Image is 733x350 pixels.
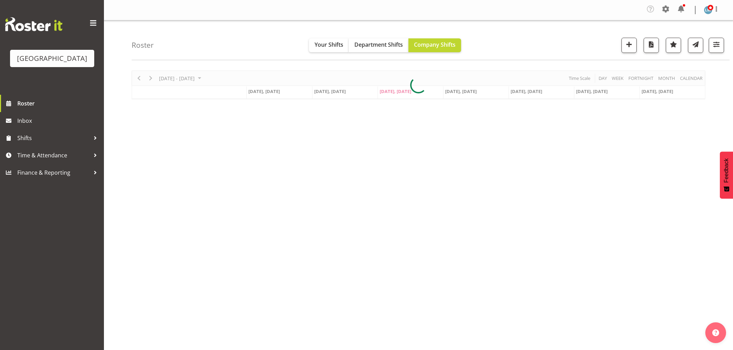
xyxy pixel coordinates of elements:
span: Department Shifts [354,41,403,48]
button: Your Shifts [309,38,349,52]
button: Highlight an important date within the roster. [666,38,681,53]
div: [GEOGRAPHIC_DATA] [17,53,87,64]
button: Filter Shifts [709,38,724,53]
button: Feedback - Show survey [720,151,733,199]
span: Time & Attendance [17,150,90,160]
img: help-xxl-2.png [712,329,719,336]
span: Company Shifts [414,41,456,48]
button: Add a new shift [621,38,637,53]
button: Download a PDF of the roster according to the set date range. [644,38,659,53]
img: Rosterit website logo [5,17,62,31]
span: Shifts [17,133,90,143]
span: Finance & Reporting [17,167,90,178]
span: Feedback [723,158,730,183]
button: Department Shifts [349,38,408,52]
h4: Roster [132,41,154,49]
span: Inbox [17,116,100,126]
span: Your Shifts [315,41,343,48]
span: Roster [17,98,100,109]
button: Company Shifts [408,38,461,52]
button: Send a list of all shifts for the selected filtered period to all rostered employees. [688,38,703,53]
img: lesley-mckenzie127.jpg [704,6,712,14]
